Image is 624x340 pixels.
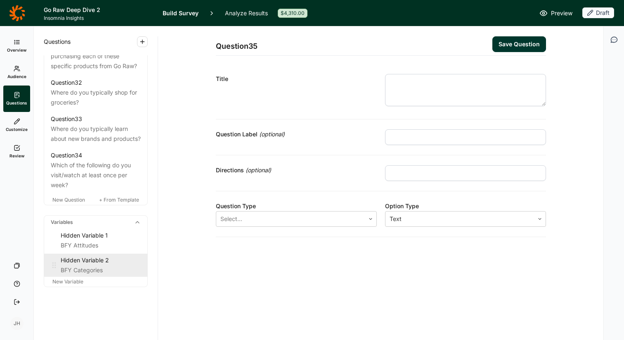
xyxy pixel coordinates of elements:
[10,317,24,330] div: JH
[61,265,141,275] div: BFY Categories
[99,197,139,203] span: + From Template
[7,74,26,79] span: Audience
[216,74,377,84] div: Title
[216,165,377,175] div: Directions
[3,86,30,112] a: Questions
[539,8,572,18] a: Preview
[3,33,30,59] a: Overview
[52,278,83,285] span: New Variable
[216,201,377,211] div: Question Type
[61,240,141,250] div: BFY Attitudes
[492,36,546,52] button: Save Question
[385,201,546,211] div: Option Type
[61,255,141,265] div: Hidden Variable 2
[3,138,30,165] a: Review
[44,37,71,47] span: Questions
[6,100,27,106] span: Questions
[44,149,147,192] a: Question34Which of the following do you visit/watch at least once per week?
[551,8,572,18] span: Preview
[52,197,85,203] span: New Question
[44,112,147,145] a: Question33Where do you typically learn about new brands and products?
[51,41,141,71] div: How interested would you be in purchasing each of these specific products from Go Raw?
[51,114,82,124] div: Question 33
[246,165,271,175] span: (optional)
[44,216,147,229] div: Variables
[44,76,147,109] a: Question32Where do you typically shop for groceries?
[3,112,30,138] a: Customize
[7,47,26,53] span: Overview
[51,78,82,88] div: Question 32
[9,153,24,159] span: Review
[216,129,377,139] div: Question Label
[6,126,28,132] span: Customize
[582,7,614,18] div: Draft
[61,231,141,240] div: Hidden Variable 1
[216,40,258,52] span: Question 35
[44,5,153,15] h1: Go Raw Deep Dive 2
[51,150,82,160] div: Question 34
[3,59,30,86] a: Audience
[582,7,614,19] button: Draft
[51,88,141,107] div: Where do you typically shop for groceries?
[259,129,285,139] span: (optional)
[278,9,307,18] div: $4,310.00
[51,124,141,144] div: Where do you typically learn about new brands and products?
[51,160,141,190] div: Which of the following do you visit/watch at least once per week?
[44,15,153,21] span: Insomnia Insights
